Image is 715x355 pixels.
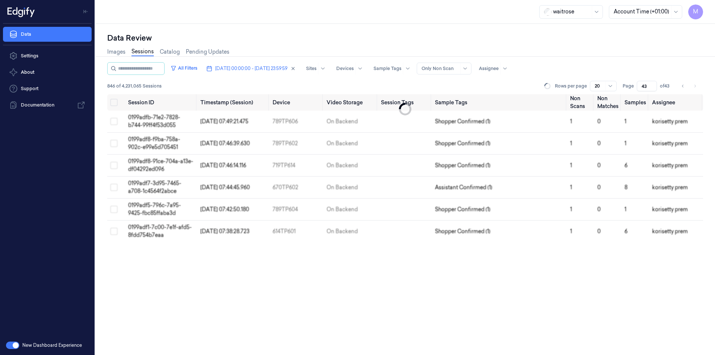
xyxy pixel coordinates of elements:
[570,140,572,147] span: 1
[660,83,672,89] span: of 43
[186,48,229,56] a: Pending Updates
[200,162,246,169] span: [DATE] 07:46:14.116
[3,48,92,63] a: Settings
[160,48,180,56] a: Catalog
[200,140,250,147] span: [DATE] 07:46:39.630
[128,114,180,129] span: 0199adfb-71e2-7828-b744-99ff4f53d055
[688,4,703,19] button: M
[625,184,627,191] span: 8
[597,140,601,147] span: 0
[625,162,627,169] span: 6
[597,162,601,169] span: 0
[110,99,118,106] button: Select all
[622,94,649,111] th: Samples
[570,162,572,169] span: 1
[597,184,601,191] span: 0
[107,83,162,89] span: 846 of 4,231,065 Sessions
[625,228,627,235] span: 6
[435,162,490,169] span: Shopper Confirmed (1)
[435,206,490,213] span: Shopper Confirmed (1)
[270,94,324,111] th: Device
[649,94,703,111] th: Assignee
[128,158,193,172] span: 0199adf8-91ce-704a-a13e-df04292ed096
[273,184,321,191] div: 670TP602
[678,81,688,91] button: Go to previous page
[652,140,688,147] span: korisetty prem
[327,228,358,235] div: On Backend
[128,136,180,150] span: 0199adf8-f9ba-758a-902c-e99e5d705451
[273,206,321,213] div: 789TP604
[435,118,490,126] span: Shopper Confirmed (1)
[652,184,688,191] span: korisetty prem
[128,202,181,216] span: 0199adf5-796c-7a95-9425-fbc85ffaba3d
[125,94,197,111] th: Session ID
[570,206,572,213] span: 1
[625,118,626,125] span: 1
[435,228,490,235] span: Shopper Confirmed (1)
[597,206,601,213] span: 0
[200,228,250,235] span: [DATE] 07:38:28.723
[435,140,490,148] span: Shopper Confirmed (1)
[327,184,358,191] div: On Backend
[652,206,688,213] span: korisetty prem
[327,206,358,213] div: On Backend
[625,206,626,213] span: 1
[107,33,703,43] div: Data Review
[327,140,358,148] div: On Backend
[567,94,594,111] th: Non Scans
[570,228,572,235] span: 1
[570,184,572,191] span: 1
[625,140,626,147] span: 1
[3,27,92,42] a: Data
[110,206,118,213] button: Select row
[203,63,299,75] button: [DATE] 00:00:00 - [DATE] 23:59:59
[435,184,492,191] span: Assistant Confirmed (1)
[378,94,432,111] th: Session Tags
[168,62,200,74] button: All Filters
[110,140,118,147] button: Select row
[678,81,700,91] nav: pagination
[215,65,287,72] span: [DATE] 00:00:00 - [DATE] 23:59:59
[623,83,634,89] span: Page
[597,118,601,125] span: 0
[273,118,321,126] div: 789TP606
[3,65,92,80] button: About
[324,94,378,111] th: Video Storage
[197,94,270,111] th: Timestamp (Session)
[594,94,622,111] th: Non Matches
[3,98,92,112] a: Documentation
[652,118,688,125] span: korisetty prem
[652,162,688,169] span: korisetty prem
[3,81,92,96] a: Support
[570,118,572,125] span: 1
[131,48,154,56] a: Sessions
[200,206,249,213] span: [DATE] 07:42:50.180
[128,180,181,194] span: 0199adf7-3d95-7465-a708-1c4564f2abce
[110,228,118,235] button: Select row
[327,162,358,169] div: On Backend
[128,224,192,238] span: 0199adf1-7c00-7e1f-afd5-8fdd754b7eaa
[107,48,125,56] a: Images
[110,118,118,125] button: Select row
[273,140,321,148] div: 789TP602
[200,184,250,191] span: [DATE] 07:44:45.960
[80,6,92,18] button: Toggle Navigation
[110,162,118,169] button: Select row
[327,118,358,126] div: On Backend
[597,228,601,235] span: 0
[555,83,587,89] p: Rows per page
[652,228,688,235] span: korisetty prem
[432,94,567,111] th: Sample Tags
[273,162,321,169] div: 719TP614
[273,228,321,235] div: 614TP601
[110,184,118,191] button: Select row
[200,118,248,125] span: [DATE] 07:49:21.475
